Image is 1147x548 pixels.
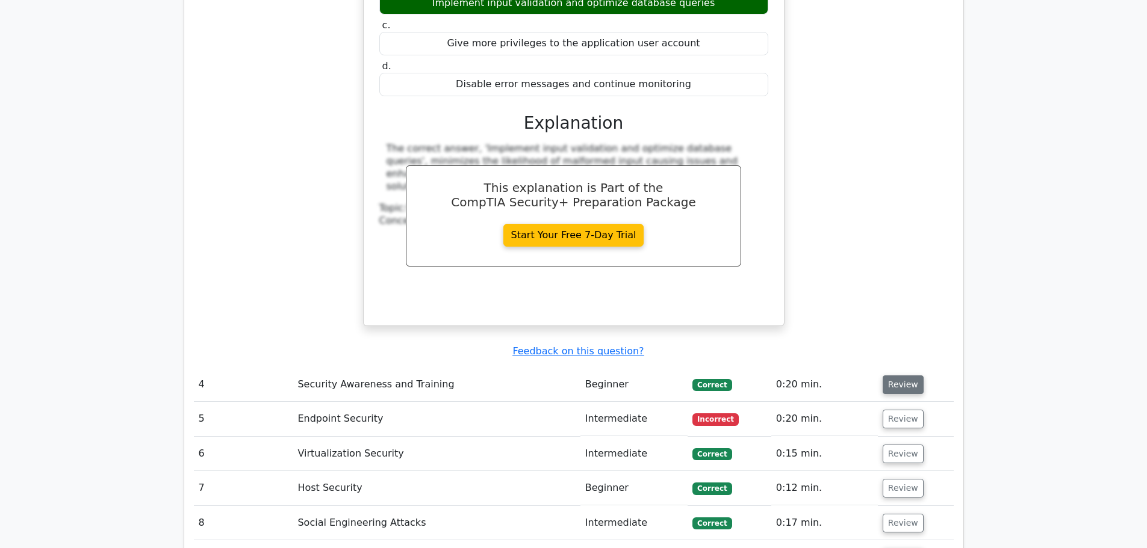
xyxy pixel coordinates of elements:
span: Correct [692,482,732,494]
button: Review [883,445,924,463]
td: 5 [194,402,293,436]
span: Correct [692,448,732,460]
td: Virtualization Security [293,437,580,471]
td: Endpoint Security [293,402,580,436]
td: 7 [194,471,293,505]
td: 0:17 min. [771,506,878,540]
div: Disable error messages and continue monitoring [379,73,768,96]
span: d. [382,60,391,72]
td: Security Awareness and Training [293,368,580,402]
td: Beginner [580,471,688,505]
td: Intermediate [580,402,688,436]
div: Give more privileges to the application user account [379,32,768,55]
td: Beginner [580,368,688,402]
h3: Explanation [387,113,761,134]
span: c. [382,19,391,31]
td: 4 [194,368,293,402]
td: 0:20 min. [771,368,878,402]
button: Review [883,375,924,394]
td: 6 [194,437,293,471]
span: Correct [692,517,732,529]
a: Feedback on this question? [512,345,644,357]
button: Review [883,514,924,532]
span: Correct [692,379,732,391]
button: Review [883,410,924,428]
div: Topic: [379,202,768,215]
div: The correct answer, 'Implement input validation and optimize database queries', minimizes the lik... [387,143,761,192]
div: Concept: [379,215,768,227]
td: 0:12 min. [771,471,878,505]
td: 0:20 min. [771,402,878,436]
td: 0:15 min. [771,437,878,471]
td: Host Security [293,471,580,505]
td: 8 [194,506,293,540]
td: Intermediate [580,506,688,540]
button: Review [883,479,924,497]
td: Intermediate [580,437,688,471]
span: Incorrect [692,413,739,425]
a: Start Your Free 7-Day Trial [503,224,644,247]
td: Social Engineering Attacks [293,506,580,540]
